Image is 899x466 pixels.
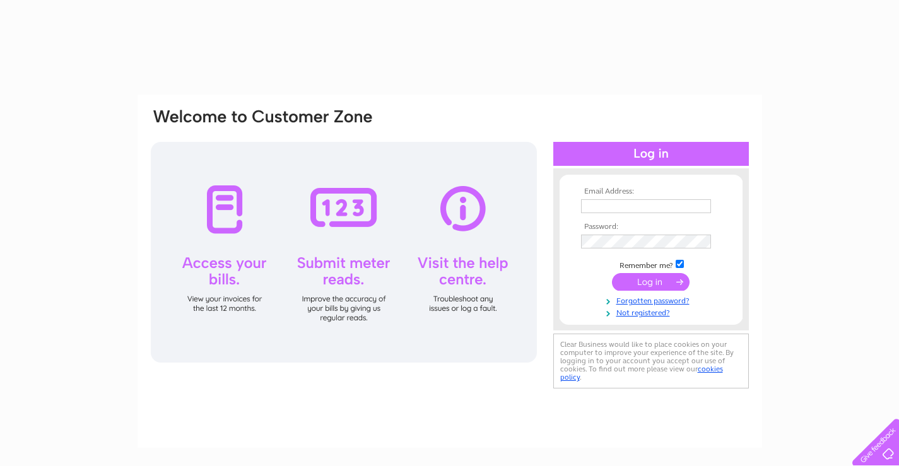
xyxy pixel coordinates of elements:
[581,294,724,306] a: Forgotten password?
[578,223,724,231] th: Password:
[560,364,723,382] a: cookies policy
[578,258,724,271] td: Remember me?
[612,273,690,291] input: Submit
[553,334,749,388] div: Clear Business would like to place cookies on your computer to improve your experience of the sit...
[578,187,724,196] th: Email Address:
[581,306,724,318] a: Not registered?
